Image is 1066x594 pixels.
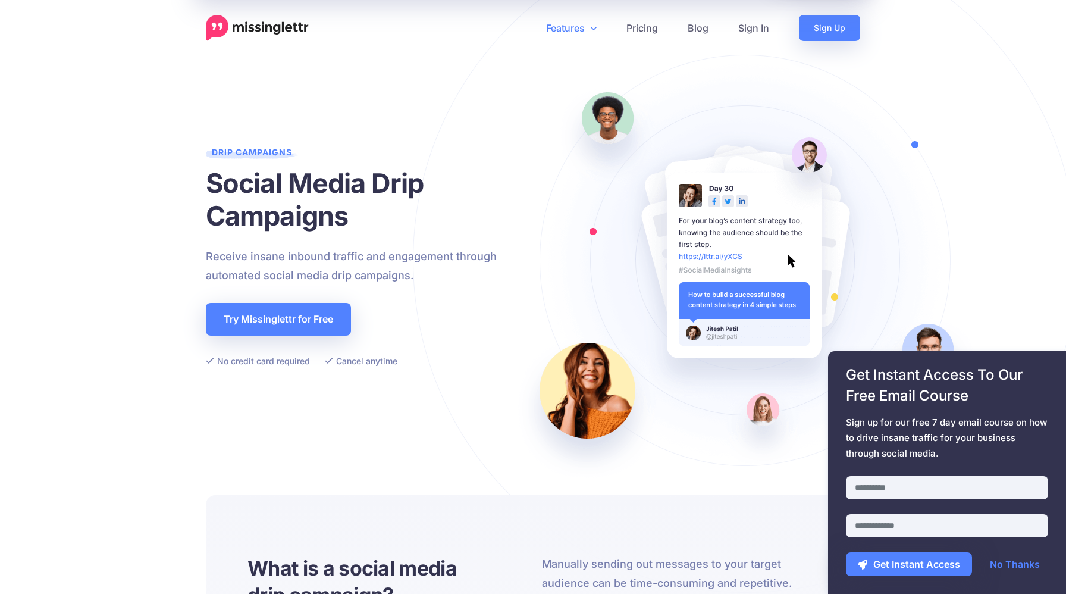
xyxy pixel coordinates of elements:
p: Manually sending out messages to your target audience can be time-consuming and repetitive. [542,555,819,593]
a: Try Missinglettr for Free [206,303,351,336]
a: Blog [673,15,723,41]
a: Sign Up [799,15,860,41]
button: Get Instant Access [846,552,972,576]
a: Home [206,15,309,41]
p: Receive insane inbound traffic and engagement through automated social media drip campaigns. [206,247,542,285]
span: Sign up for our free 7 day email course on how to drive insane traffic for your business through ... [846,415,1048,461]
span: Drip Campaigns [206,147,298,163]
a: Features [531,15,612,41]
li: Cancel anytime [325,354,397,368]
h1: Social Media Drip Campaigns [206,167,542,232]
span: Get Instant Access To Our Free Email Course [846,364,1048,406]
a: No Thanks [978,552,1052,576]
a: Pricing [612,15,673,41]
li: No credit card required [206,354,310,368]
a: Sign In [723,15,784,41]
